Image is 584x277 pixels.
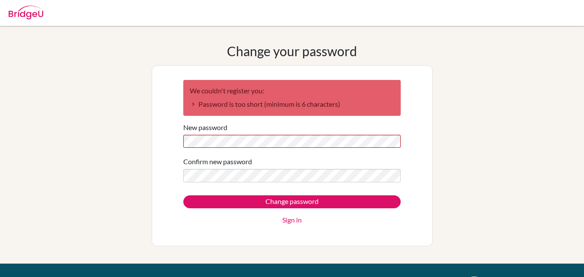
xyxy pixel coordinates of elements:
[183,195,401,208] input: Change password
[183,156,252,167] label: Confirm new password
[190,86,394,95] h2: We couldn't register you:
[9,6,43,19] img: Bridge-U
[227,43,357,59] h1: Change your password
[183,122,227,133] label: New password
[190,99,394,109] li: Password is too short (minimum is 6 characters)
[282,215,302,225] a: Sign in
